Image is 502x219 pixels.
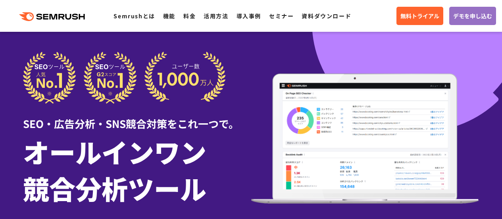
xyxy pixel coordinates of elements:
a: デモを申し込む [449,7,496,25]
span: デモを申し込む [453,12,492,20]
h1: オールインワン 競合分析ツール [23,133,251,206]
a: 活用方法 [204,12,228,20]
a: 料金 [183,12,196,20]
div: SEO・広告分析・SNS競合対策をこれ一つで。 [23,104,251,131]
span: 無料トライアル [400,12,439,20]
a: 無料トライアル [396,7,443,25]
a: Semrushとは [113,12,155,20]
a: セミナー [269,12,294,20]
a: 資料ダウンロード [302,12,351,20]
a: 導入事例 [237,12,261,20]
a: 機能 [163,12,175,20]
